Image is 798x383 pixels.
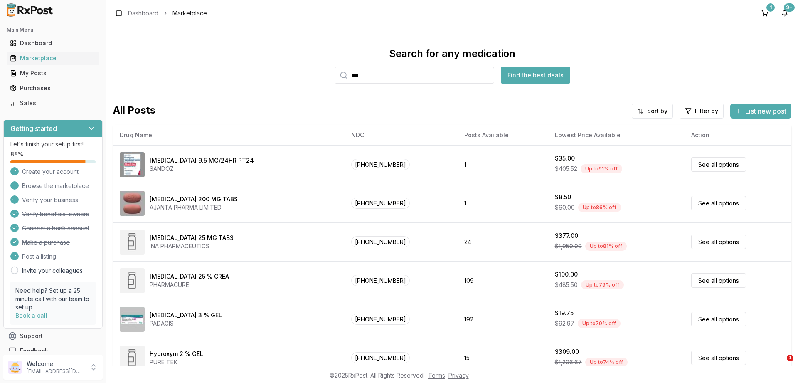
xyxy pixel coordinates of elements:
[555,281,578,289] span: $485.50
[22,252,56,261] span: Post a listing
[555,165,577,173] span: $405.52
[22,196,78,204] span: Verify your business
[555,154,575,163] div: $35.00
[351,198,410,209] span: [PHONE_NUMBER]
[15,312,47,319] a: Book a call
[27,368,84,375] p: [EMAIL_ADDRESS][DOMAIN_NAME]
[150,156,254,165] div: [MEDICAL_DATA] 9.5 MG/24HR PT24
[3,67,103,80] button: My Posts
[150,234,234,242] div: [MEDICAL_DATA] 25 MG TABS
[691,157,746,172] a: See all options
[351,275,410,286] span: [PHONE_NUMBER]
[548,125,685,145] th: Lowest Price Available
[458,184,548,222] td: 1
[120,152,145,177] img: Rivastigmine 9.5 MG/24HR PT24
[351,352,410,363] span: [PHONE_NUMBER]
[691,235,746,249] a: See all options
[7,81,99,96] a: Purchases
[7,66,99,81] a: My Posts
[730,108,791,116] a: List new post
[8,361,22,374] img: User avatar
[150,358,203,366] div: PURE TEK
[10,69,96,77] div: My Posts
[555,319,574,328] span: $92.97
[3,3,57,17] img: RxPost Logo
[10,124,57,133] h3: Getting started
[555,193,571,201] div: $8.50
[7,51,99,66] a: Marketplace
[555,309,574,317] div: $19.75
[691,273,746,288] a: See all options
[458,222,548,261] td: 24
[7,27,99,33] h2: Main Menu
[3,343,103,358] button: Feedback
[150,350,203,358] div: Hydroxym 2 % GEL
[758,7,771,20] button: 1
[120,307,145,332] img: Diclofenac Sodium 3 % GEL
[730,104,791,119] button: List new post
[691,312,746,326] a: See all options
[784,3,795,12] div: 9+
[555,203,575,212] span: $60.00
[128,9,207,17] nav: breadcrumb
[3,329,103,343] button: Support
[458,145,548,184] td: 1
[647,107,667,115] span: Sort by
[120,346,145,371] img: Hydroxym 2 % GEL
[7,96,99,111] a: Sales
[766,3,775,12] div: 1
[632,104,673,119] button: Sort by
[745,106,786,116] span: List new post
[581,280,624,289] div: Up to 79 % off
[351,236,410,247] span: [PHONE_NUMBER]
[22,182,89,190] span: Browse the marketplace
[150,242,234,250] div: INA PHARMACEUTICS
[389,47,515,60] div: Search for any medication
[351,159,410,170] span: [PHONE_NUMBER]
[458,339,548,377] td: 15
[501,67,570,84] button: Find the best deals
[10,54,96,62] div: Marketplace
[27,360,84,368] p: Welcome
[555,270,578,279] div: $100.00
[458,300,548,339] td: 192
[10,84,96,92] div: Purchases
[10,140,96,148] p: Let's finish your setup first!
[3,37,103,50] button: Dashboard
[691,196,746,210] a: See all options
[150,319,222,328] div: PADAGIS
[120,191,145,216] img: Entacapone 200 MG TABS
[10,99,96,107] div: Sales
[778,7,791,20] button: 9+
[458,261,548,300] td: 109
[351,314,410,325] span: [PHONE_NUMBER]
[128,9,158,17] a: Dashboard
[150,281,229,289] div: PHARMACURE
[22,210,89,218] span: Verify beneficial owners
[578,203,621,212] div: Up to 86 % off
[150,272,229,281] div: [MEDICAL_DATA] 25 % CREA
[680,104,724,119] button: Filter by
[581,164,622,173] div: Up to 91 % off
[22,267,83,275] a: Invite your colleagues
[585,358,628,367] div: Up to 74 % off
[10,150,23,158] span: 88 %
[458,125,548,145] th: Posts Available
[555,242,582,250] span: $1,950.00
[150,195,238,203] div: [MEDICAL_DATA] 200 MG TABS
[22,238,70,247] span: Make a purchase
[345,125,457,145] th: NDC
[555,348,579,356] div: $309.00
[150,311,222,319] div: [MEDICAL_DATA] 3 % GEL
[578,319,621,328] div: Up to 79 % off
[787,355,793,361] span: 1
[7,36,99,51] a: Dashboard
[428,372,445,379] a: Terms
[770,355,790,375] iframe: Intercom live chat
[15,287,91,311] p: Need help? Set up a 25 minute call with our team to set up.
[3,82,103,95] button: Purchases
[113,125,345,145] th: Drug Name
[150,203,238,212] div: AJANTA PHARMA LIMITED
[555,232,578,240] div: $377.00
